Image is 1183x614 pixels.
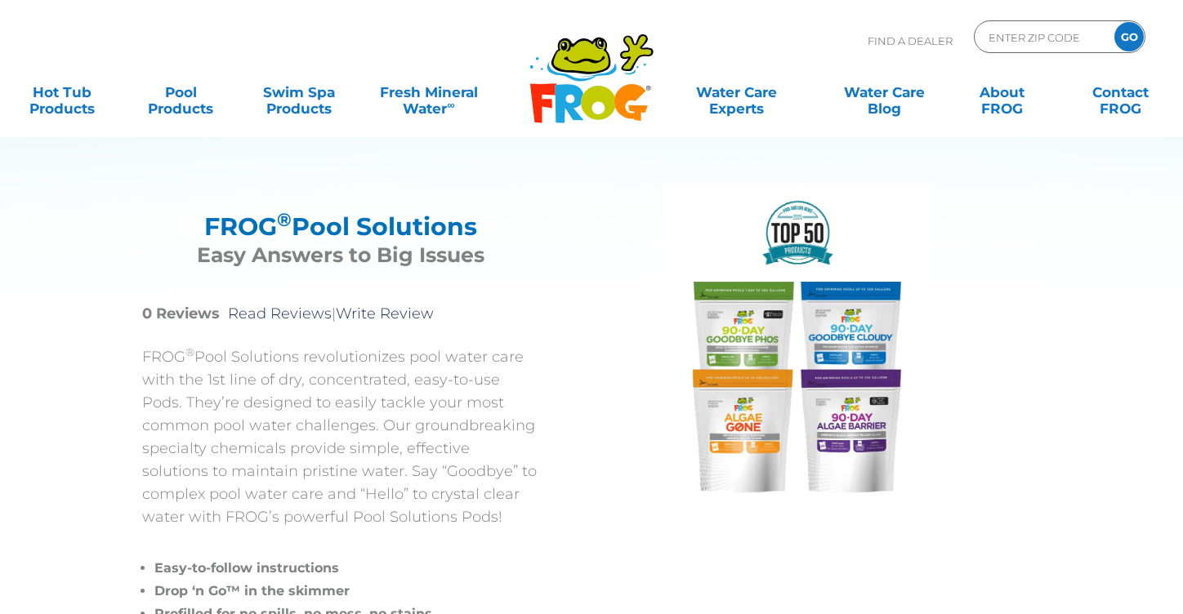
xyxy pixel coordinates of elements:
a: Write Review [336,305,434,323]
sup: ∞ [447,99,454,111]
input: Zip Code Form [987,25,1097,49]
a: PoolProducts [135,76,227,109]
h2: FROG Pool Solutions [163,212,518,241]
sup: ® [185,345,194,358]
li: Easy-to-follow instructions [154,557,538,580]
a: Water CareExperts [662,76,811,109]
p: | [142,302,538,325]
img: Collection of four FROG pool treatment products beneath a Pool and Spa News 2025 Top 50 Products ... [663,184,934,510]
a: Water CareBlog [838,76,931,109]
a: AboutFROG [957,76,1049,109]
p: Find A Dealer [868,20,953,61]
strong: 0 Reviews [142,305,220,323]
a: ContactFROG [1074,76,1167,109]
a: Fresh MineralWater∞ [371,76,486,109]
li: Drop ‘n Go™ in the skimmer [154,580,538,603]
a: Hot TubProducts [16,76,109,109]
a: Swim SpaProducts [253,76,346,109]
a: Read Reviews [228,305,332,323]
h3: Easy Answers to Big Issues [163,241,518,269]
p: FROG Pool Solutions revolutionizes pool water care with the 1st line of dry, concentrated, easy-t... [142,345,538,528]
sup: ® [277,208,292,231]
input: GO [1114,22,1144,51]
